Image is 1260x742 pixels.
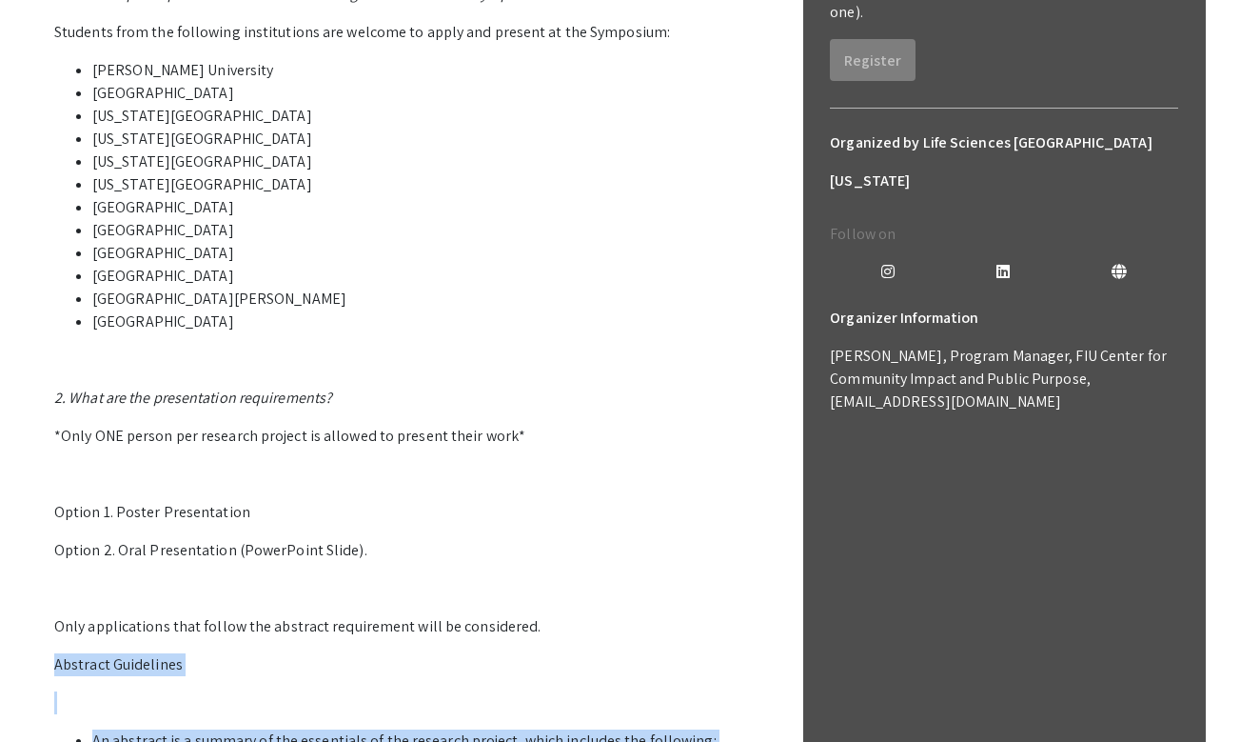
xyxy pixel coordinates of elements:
[14,656,81,728] iframe: Chat
[92,265,768,288] li: [GEOGRAPHIC_DATA]
[830,124,1178,200] h6: Organized by Life Sciences [GEOGRAPHIC_DATA][US_STATE]
[54,21,768,44] p: Students from the following institutions are welcome to apply and present at the Symposium:
[54,501,768,524] p: Option 1. Poster Presentation
[54,539,768,562] p: Option 2. Oral Presentation (PowerPoint Slide).
[830,299,1178,337] h6: Organizer Information
[92,82,768,105] li: [GEOGRAPHIC_DATA]
[92,242,768,265] li: [GEOGRAPHIC_DATA]
[54,425,768,448] p: *Only ONE person per research project is allowed to present their work*
[92,219,768,242] li: [GEOGRAPHIC_DATA]
[92,288,768,311] li: [GEOGRAPHIC_DATA][PERSON_NAME]
[92,59,768,82] li: [PERSON_NAME] University
[54,653,768,676] p: Abstract Guidelines
[54,615,768,638] p: Only applications that follow the abstract requirement will be considered.
[92,105,768,128] li: [US_STATE][GEOGRAPHIC_DATA]
[830,39,915,81] button: Register
[92,128,768,150] li: [US_STATE][GEOGRAPHIC_DATA]
[92,173,768,196] li: [US_STATE][GEOGRAPHIC_DATA]
[92,311,768,333] li: [GEOGRAPHIC_DATA]
[830,223,1178,246] p: Follow on
[830,345,1178,413] p: [PERSON_NAME], Program Manager, FIU Center for Community Impact and Public Purpose, [EMAIL_ADDRES...
[54,388,332,408] em: 2. What are the presentation requirements?
[92,150,768,173] li: [US_STATE][GEOGRAPHIC_DATA]
[92,196,768,219] li: [GEOGRAPHIC_DATA]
